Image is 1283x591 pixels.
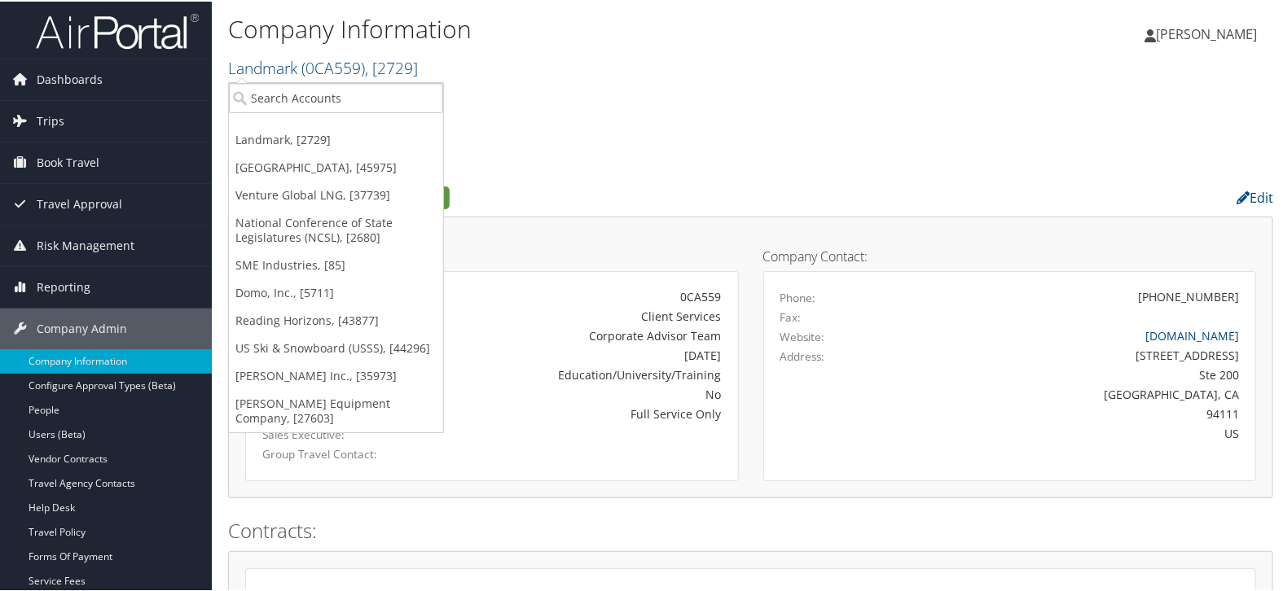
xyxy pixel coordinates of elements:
a: [PERSON_NAME] Inc., [35973] [229,361,443,388]
div: 94111 [901,404,1239,421]
h4: Account Details: [245,248,739,261]
span: Dashboards [37,58,103,98]
label: Group Travel Contact: [262,444,399,461]
label: Fax: [780,308,802,324]
a: National Conference of State Legislatures (NCSL), [2680] [229,208,443,250]
div: Ste 200 [901,365,1239,382]
div: [STREET_ADDRESS] [901,345,1239,362]
label: Address: [780,347,825,363]
div: [DATE] [424,345,722,362]
a: [DOMAIN_NAME] [1145,326,1239,342]
label: Sales Executive: [262,425,399,441]
div: No [424,384,722,401]
a: SME Industries, [85] [229,250,443,278]
h2: Contracts: [228,515,1273,543]
div: Corporate Advisor Team [424,326,722,343]
span: Trips [37,99,64,140]
span: Company Admin [37,307,127,348]
div: Education/University/Training [424,365,722,382]
a: Venture Global LNG, [37739] [229,180,443,208]
div: 0CA559 [424,287,722,304]
div: Full Service Only [424,404,722,421]
a: Landmark, [2729] [229,125,443,152]
a: US Ski & Snowboard (USSS), [44296] [229,333,443,361]
a: [PERSON_NAME] Equipment Company, [27603] [229,388,443,431]
h4: Company Contact: [763,248,1257,261]
span: , [ 2729 ] [365,55,418,77]
span: Book Travel [37,141,99,182]
a: Edit [1237,187,1273,205]
a: Landmark [228,55,418,77]
span: Travel Approval [37,182,122,223]
a: Domo, Inc., [5711] [229,278,443,305]
div: US [901,423,1239,440]
div: [PHONE_NUMBER] [1138,287,1239,304]
div: Client Services [424,306,722,323]
input: Search Accounts [229,81,443,112]
img: airportal-logo.png [36,11,199,49]
span: Reporting [37,265,90,306]
a: Reading Horizons, [43877] [229,305,443,333]
span: [PERSON_NAME] [1156,24,1257,42]
div: [GEOGRAPHIC_DATA], CA [901,384,1239,401]
label: Website: [780,327,825,344]
span: Risk Management [37,224,134,265]
span: ( 0CA559 ) [301,55,365,77]
h1: Company Information [228,11,925,45]
label: Phone: [780,288,816,304]
h2: Company Profile: [228,182,916,209]
a: [GEOGRAPHIC_DATA], [45975] [229,152,443,180]
a: [PERSON_NAME] [1145,8,1273,57]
